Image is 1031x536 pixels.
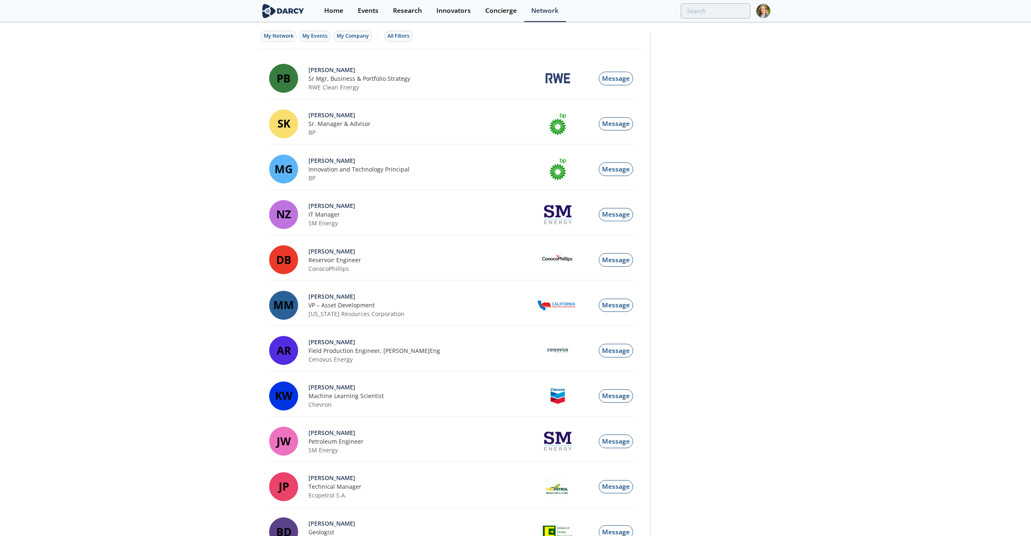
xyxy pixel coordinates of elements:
span: Message [602,74,630,83]
button: Message [599,117,633,131]
button: Message [599,389,633,403]
div: DB [269,245,298,274]
div: Events [358,7,378,14]
input: Advanced Search [681,3,750,19]
img: logo-wide.svg [260,4,306,18]
div: All Filters [388,32,410,40]
div: Concierge [485,7,517,14]
img: Ecopetrol S.A. [546,477,570,497]
iframe: chat widget [996,503,1023,528]
img: California Resources Corporation [536,299,580,311]
span: Message [602,300,630,309]
img: Cenovus Energy [545,338,570,363]
div: Petroleum Engineer [308,437,529,446]
span: Message [602,119,630,128]
div: Sr. Manager & Advisor [308,119,529,128]
button: Message [599,480,633,494]
div: Innovators [436,7,471,14]
span: Message [602,437,630,446]
button: My Company [333,31,372,42]
div: Network [531,7,559,14]
span: Message [602,482,630,491]
div: Machine Learning Scientist [308,391,529,400]
img: BP [545,111,570,136]
button: Message [599,299,633,312]
div: MG [269,155,298,183]
span: Message [602,346,630,355]
div: View Profile [308,201,529,210]
img: Profile [756,4,771,18]
button: Message [599,344,633,357]
button: My Network [260,31,297,42]
div: SM Energy [308,219,529,227]
div: MM [269,291,298,320]
div: IT Manager [308,210,529,219]
div: SK [269,109,298,138]
div: View Profile [308,247,529,256]
img: SM Energy [540,205,576,225]
div: View Profile [308,338,529,346]
div: Research [393,7,422,14]
div: VP – Asset Development [308,301,529,309]
button: Message [599,435,633,448]
button: Message [599,208,633,222]
div: View Profile [308,428,529,437]
button: Message [599,162,633,176]
div: Sr Mgr, Business & Portfolio Strategy [308,74,529,83]
div: Chevron [308,400,529,409]
div: RWE Clean Energy [308,83,529,92]
div: SM Energy [308,446,529,454]
img: SM Energy [540,431,576,451]
div: BP [308,174,529,182]
div: Field Production Engineer, [PERSON_NAME]Eng [308,346,529,355]
div: NZ [269,200,298,229]
img: BP [545,157,570,181]
div: View Profile [308,473,529,482]
button: All Filters [384,31,413,42]
div: AR [269,336,298,365]
div: View Profile [308,156,529,165]
button: Message [599,72,633,85]
span: Message [602,255,630,264]
div: Technical Manager [308,482,529,491]
img: Chevron [545,384,570,408]
div: ConocoPhillips [308,264,529,273]
div: JW [269,427,298,456]
div: JP [269,472,298,501]
div: View Profile [308,383,529,391]
div: View Profile [308,292,529,301]
div: View Profile [308,111,529,119]
div: BP [308,128,529,137]
span: My Network [264,32,294,39]
span: Message [602,164,630,174]
span: My Company [337,32,369,39]
button: My Events [299,31,331,42]
span: My Events [302,32,328,39]
img: ConocoPhillips [540,250,576,270]
div: [US_STATE] Resources Corporation [308,309,529,318]
div: Cenovus Energy [308,355,529,364]
img: RWE Clean Energy [544,72,571,85]
div: View Profile [308,519,529,528]
span: Message [602,210,630,219]
div: Home [324,7,343,14]
div: Ecopetrol S.A. [308,491,529,500]
div: View Profile [308,65,529,74]
div: KW [269,381,298,410]
div: PB [269,64,298,93]
button: Message [599,253,633,267]
span: Message [602,391,630,400]
div: Reservoir Engineer [308,256,529,264]
div: Innovation and Technology Principal [308,165,529,174]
